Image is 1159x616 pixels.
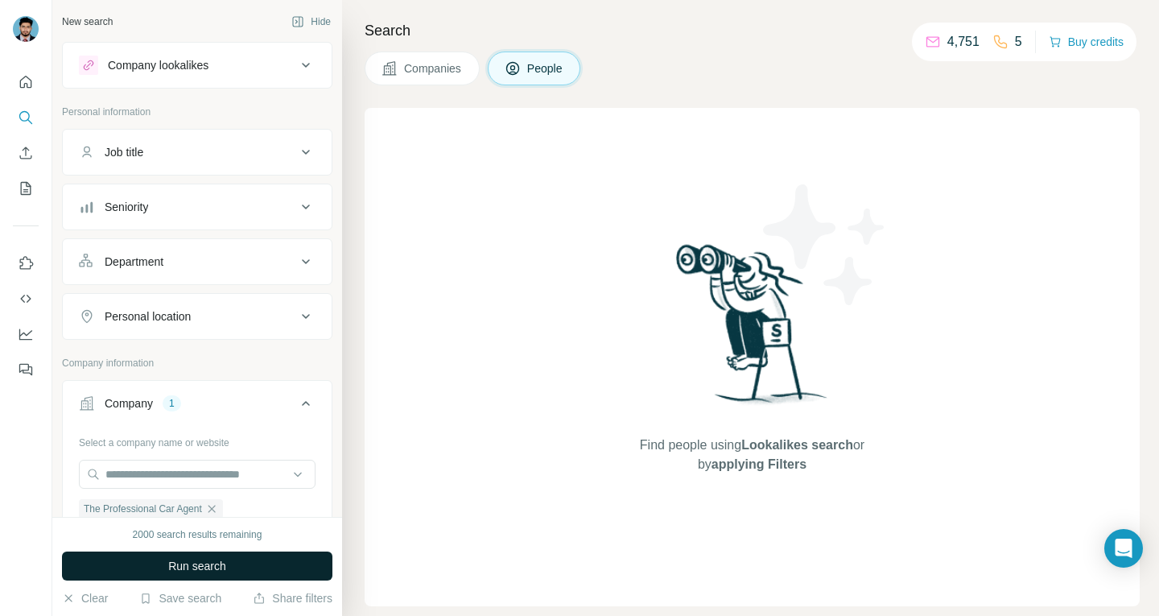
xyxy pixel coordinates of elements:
div: Company lookalikes [108,57,208,73]
span: Companies [404,60,463,76]
span: applying Filters [711,457,806,471]
button: Run search [62,552,332,581]
button: Use Surfe API [13,284,39,313]
div: 2000 search results remaining [133,527,262,542]
p: Company information [62,356,332,370]
span: Lookalikes search [741,438,853,452]
div: Department [105,254,163,270]
button: Department [63,242,332,281]
button: Company lookalikes [63,46,332,85]
button: Hide [280,10,342,34]
button: Quick start [13,68,39,97]
span: The Professional Car Agent [84,502,202,516]
button: Clear [62,590,108,606]
button: Search [13,103,39,132]
button: Buy credits [1049,31,1124,53]
div: New search [62,14,113,29]
span: People [527,60,564,76]
button: Feedback [13,355,39,384]
button: Personal location [63,297,332,336]
div: Select a company name or website [79,429,316,450]
span: Find people using or by [623,436,881,474]
div: Personal location [105,308,191,325]
button: Dashboard [13,320,39,349]
p: Personal information [62,105,332,119]
button: Seniority [63,188,332,226]
span: Run search [168,558,226,574]
div: 1 [163,396,181,411]
img: Avatar [13,16,39,42]
h4: Search [365,19,1140,42]
button: Job title [63,133,332,172]
p: 5 [1015,32,1022,52]
div: Seniority [105,199,148,215]
p: 4,751 [947,32,980,52]
button: Use Surfe on LinkedIn [13,249,39,278]
img: Surfe Illustration - Stars [753,172,897,317]
img: Surfe Illustration - Woman searching with binoculars [669,240,836,420]
button: My lists [13,174,39,203]
div: Job title [105,144,143,160]
button: Company1 [63,384,332,429]
button: Save search [139,590,221,606]
button: Share filters [253,590,332,606]
button: Enrich CSV [13,138,39,167]
div: Company [105,395,153,411]
div: Open Intercom Messenger [1104,529,1143,568]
